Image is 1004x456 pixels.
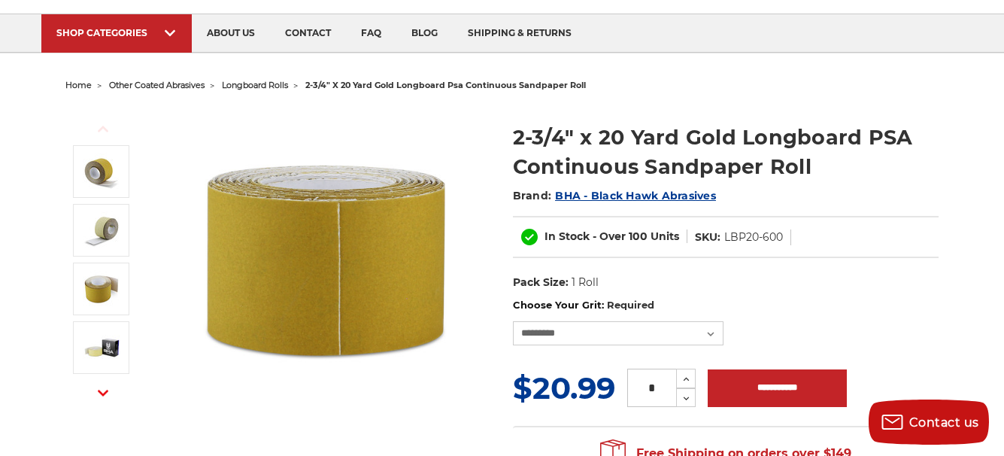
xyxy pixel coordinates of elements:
img: 400 grit BHA Gold longboard PSA sandpaper roll, 2.75 inches by 20 yards, perfect for fine finishing. [83,270,120,308]
button: Previous [85,113,121,145]
span: - Over [593,230,626,243]
a: other coated abrasives [109,80,205,90]
span: Contact us [909,415,979,430]
h1: 2-3/4" x 20 Yard Gold Longboard PSA Continuous Sandpaper Roll [513,123,939,181]
dd: LBP20-600 [724,230,783,245]
dt: SKU: [695,230,720,245]
img: Medium-coarse 180 Grit Gold PSA Sandpaper Roll, 2.75" x 20 yds, for versatile sanding by BHA. [83,211,120,249]
a: BHA - Black Hawk Abrasives [555,189,716,202]
a: faq [346,14,396,53]
button: Contact us [869,400,989,445]
dt: Pack Size: [513,275,569,290]
a: longboard rolls [222,80,288,90]
img: Black Hawk 400 Grit Gold PSA Sandpaper Roll, 2 3/4" wide, for final touches on surfaces. [83,153,120,190]
a: shipping & returns [453,14,587,53]
img: BHA 80 Grit Gold PSA Sandpaper Roll, 2 3/4" x 20 yards, for high-performance sanding and stripping. [83,329,120,366]
img: Black Hawk 400 Grit Gold PSA Sandpaper Roll, 2 3/4" wide, for final touches on surfaces. [176,107,477,408]
a: about us [192,14,270,53]
dd: 1 Roll [572,275,599,290]
span: Units [651,230,679,243]
span: $20.99 [513,369,615,406]
span: In Stock [544,230,590,243]
button: Next [85,377,121,409]
span: 2-3/4" x 20 yard gold longboard psa continuous sandpaper roll [305,80,586,90]
small: Required [607,299,654,311]
span: 100 [629,230,648,243]
a: contact [270,14,346,53]
span: Brand: [513,189,552,202]
a: blog [396,14,453,53]
div: SHOP CATEGORIES [56,27,177,38]
a: home [65,80,92,90]
label: Choose Your Grit: [513,298,939,313]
